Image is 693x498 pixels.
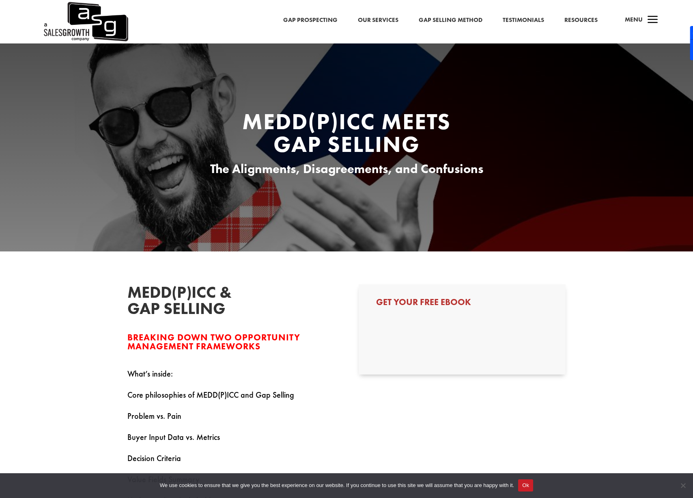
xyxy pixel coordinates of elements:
[127,284,249,321] h2: MEDD(P)ICC & Gap Selling
[127,331,300,352] span: Breaking down two opportunity management frameworks
[127,452,334,473] p: Decision Criteria
[160,481,514,489] span: We use cookies to ensure that we give you the best experience on our website. If you continue to ...
[127,409,334,431] p: Problem vs. Pain
[192,160,501,183] h3: The Alignments, Disagreements, and Confusions
[679,481,687,489] span: No
[518,479,533,492] button: Ok
[127,367,334,388] p: What’s inside:
[127,388,334,409] p: Core philosophies of MEDD(P)ICC and Gap Selling
[192,110,501,160] h1: MEDD(P)ICC Meets Gap Selling
[127,431,334,452] p: Buyer Input Data vs. Metrics
[376,298,548,311] h3: Get Your Free Ebook
[376,320,548,328] iframe: Form 0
